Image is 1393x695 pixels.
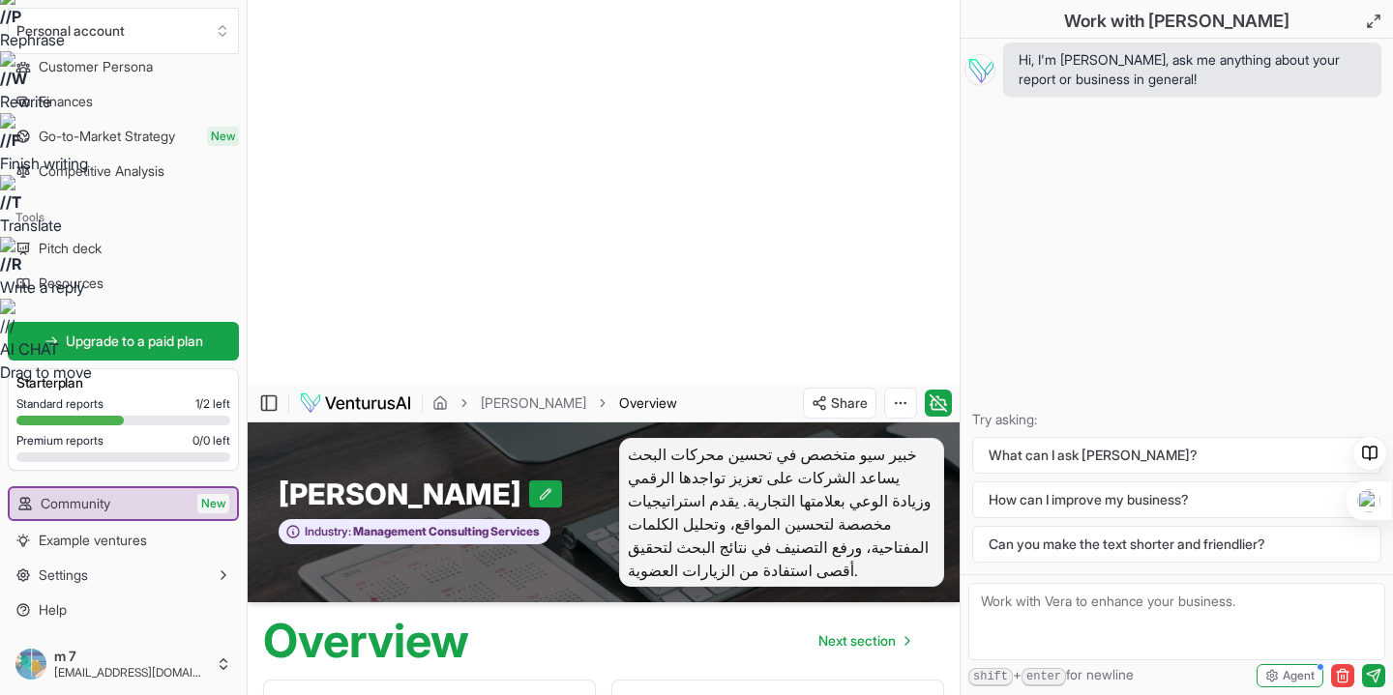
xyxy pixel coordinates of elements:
p: Try asking: [972,410,1381,429]
span: 1 / 2 left [195,396,230,412]
span: خبير سيو متخصص في تحسين محركات البحث يساعد الشركات على تعزيز تواجدها الرقمي وزيادة الوعي بعلامتها... [619,438,944,587]
span: Standard reports [16,396,104,412]
a: Example ventures [8,525,239,556]
h1: Overview [263,618,469,664]
span: Agent [1283,668,1315,683]
button: How can I improve my business? [972,481,1381,518]
span: Settings [39,565,88,585]
span: New [197,494,229,513]
button: Agent [1257,664,1323,687]
button: Share [803,388,876,419]
span: Overview [619,393,677,413]
span: m 7 [54,648,208,665]
kbd: shift [968,668,1013,686]
span: + for newline [968,665,1134,686]
span: [EMAIL_ADDRESS][DOMAIN_NAME] [54,665,208,681]
kbd: enter [1022,668,1066,686]
span: Management Consulting Services [351,524,540,539]
img: website_grey.svg [31,50,46,66]
a: Go to next page [803,622,925,660]
span: Premium reports [16,433,104,449]
a: [PERSON_NAME] [481,393,586,413]
span: Next section [818,631,896,651]
button: What can I ask [PERSON_NAME]? [972,437,1381,474]
div: Domain: [DOMAIN_NAME] [50,50,213,66]
div: Domain Overview [74,114,173,127]
span: Community [41,494,110,513]
nav: pagination [803,622,925,660]
img: ACg8ocKn3Krbwr3obyfUDQ8rKxKopkfTfE8UAVPwQi_t2M12WEp0dYA=s96-c [15,649,46,680]
nav: breadcrumb [432,393,677,413]
a: Help [8,594,239,625]
button: Can you make the text shorter and friendlier? [972,526,1381,563]
img: logo [299,391,412,415]
button: m 7[EMAIL_ADDRESS][DOMAIN_NAME] [8,641,239,687]
div: Keywords by Traffic [214,114,326,127]
img: logo_orange.svg [31,31,46,46]
img: tab_keywords_by_traffic_grey.svg [193,112,208,128]
span: [PERSON_NAME] [279,477,529,511]
button: Industry:Management Consulting Services [279,519,550,545]
span: 0 / 0 left [193,433,230,449]
span: Example ventures [39,531,147,550]
span: Share [831,393,868,413]
img: tab_domain_overview_orange.svg [52,112,68,128]
button: Settings [8,560,239,591]
span: Industry: [305,524,351,539]
span: Help [39,600,67,620]
a: CommunityNew [10,488,237,519]
div: v 4.0.25 [54,31,95,46]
